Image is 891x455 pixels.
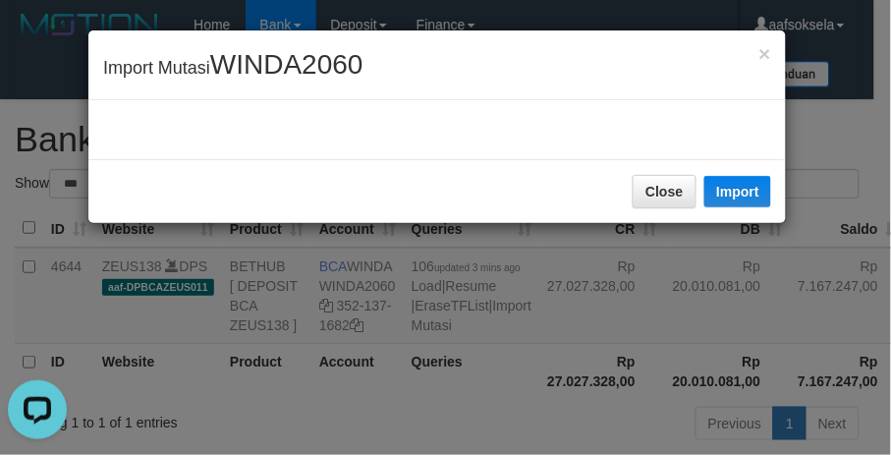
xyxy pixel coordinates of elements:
[8,8,67,67] button: Open LiveChat chat widget
[759,43,771,64] button: Close
[633,175,696,208] button: Close
[210,49,363,80] span: WINDA2060
[704,176,771,207] button: Import
[759,42,771,65] span: ×
[103,58,363,78] span: Import Mutasi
